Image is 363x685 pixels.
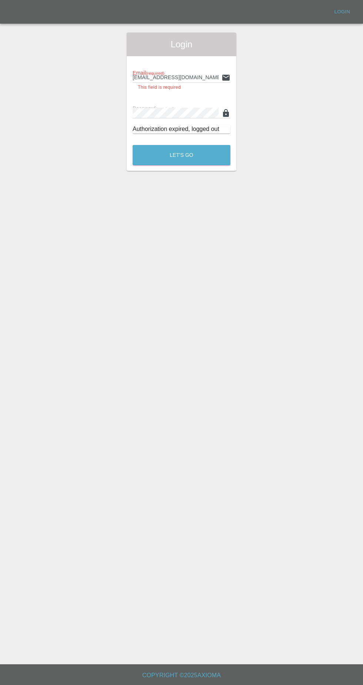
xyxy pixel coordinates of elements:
span: Email [133,70,164,76]
span: Password [133,105,174,111]
p: This field is required [138,84,225,91]
a: Login [330,6,354,18]
span: Login [133,38,230,50]
button: Let's Go [133,145,230,165]
small: (required) [156,107,174,111]
h6: Copyright © 2025 Axioma [6,670,357,681]
div: Authorization expired, logged out [133,125,230,134]
small: (required) [146,71,164,75]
